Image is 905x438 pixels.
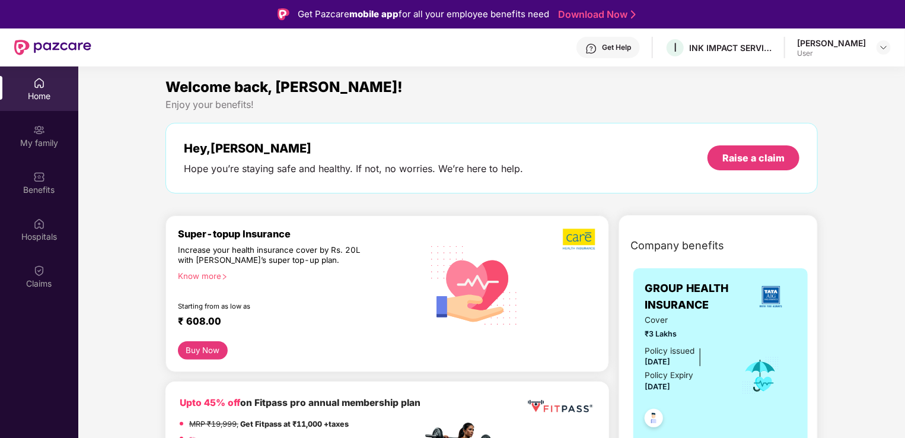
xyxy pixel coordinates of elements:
div: Hey, [PERSON_NAME] [184,141,523,155]
img: svg+xml;base64,PHN2ZyBpZD0iQmVuZWZpdHMiIHhtbG5zPSJodHRwOi8vd3d3LnczLm9yZy8yMDAwL3N2ZyIgd2lkdGg9Ij... [33,171,45,183]
img: b5dec4f62d2307b9de63beb79f102df3.png [563,228,597,250]
div: Enjoy your benefits! [165,99,818,111]
div: Hope you’re staying safe and healthy. If not, no worries. We’re here to help. [184,163,523,175]
div: Super-topup Insurance [178,228,422,240]
img: insurerLogo [755,281,787,313]
img: Stroke [631,8,636,21]
div: Policy issued [645,345,695,357]
button: Buy Now [178,341,228,360]
img: svg+xml;base64,PHN2ZyBpZD0iRHJvcGRvd24tMzJ4MzIiIHhtbG5zPSJodHRwOi8vd3d3LnczLm9yZy8yMDAwL3N2ZyIgd2... [879,43,888,52]
div: User [797,49,866,58]
span: Company benefits [631,237,725,254]
div: Starting from as low as [178,302,372,310]
span: [DATE] [645,382,671,391]
a: Download Now [558,8,632,21]
span: [DATE] [645,357,671,366]
div: Policy Expiry [645,369,694,382]
img: New Pazcare Logo [14,40,91,55]
div: INK IMPACT SERVICES PRIVATE LIMITED [689,42,772,53]
div: [PERSON_NAME] [797,37,866,49]
img: svg+xml;base64,PHN2ZyB4bWxucz0iaHR0cDovL3d3dy53My5vcmcvMjAwMC9zdmciIHdpZHRoPSI0OC45NDMiIGhlaWdodD... [639,405,668,434]
div: Increase your health insurance cover by Rs. 20L with [PERSON_NAME]’s super top-up plan. [178,245,371,266]
del: MRP ₹19,999, [189,420,238,429]
div: Get Pazcare for all your employee benefits need [298,7,549,21]
div: Know more [178,271,415,280]
img: svg+xml;base64,PHN2ZyBpZD0iQ2xhaW0iIHhtbG5zPSJodHRwOi8vd3d3LnczLm9yZy8yMDAwL3N2ZyIgd2lkdGg9IjIwIi... [33,265,45,277]
span: GROUP HEALTH INSURANCE [645,280,747,314]
span: right [221,274,228,280]
img: Logo [278,8,289,20]
img: svg+xml;base64,PHN2ZyBpZD0iSG9zcGl0YWxzIiB4bWxucz0iaHR0cDovL3d3dy53My5vcmcvMjAwMC9zdmciIHdpZHRoPS... [33,218,45,230]
b: on Fitpass pro annual membership plan [180,397,420,408]
div: Get Help [602,43,631,52]
img: svg+xml;base64,PHN2ZyBpZD0iSG9tZSIgeG1sbnM9Imh0dHA6Ly93d3cudzMub3JnLzIwMDAvc3ZnIiB3aWR0aD0iMjAiIG... [33,77,45,89]
img: icon [741,356,780,395]
div: Raise a claim [722,151,785,164]
strong: Get Fitpass at ₹11,000 +taxes [240,420,349,429]
span: I [674,40,677,55]
img: svg+xml;base64,PHN2ZyB4bWxucz0iaHR0cDovL3d3dy53My5vcmcvMjAwMC9zdmciIHhtbG5zOnhsaW5rPSJodHRwOi8vd3... [422,231,527,338]
b: Upto 45% off [180,397,240,408]
strong: mobile app [349,8,399,20]
img: fppp.png [525,396,595,417]
img: svg+xml;base64,PHN2ZyB3aWR0aD0iMjAiIGhlaWdodD0iMjAiIHZpZXdCb3g9IjAgMCAyMCAyMCIgZmlsbD0ibm9uZSIgeG... [33,124,45,136]
span: ₹3 Lakhs [645,328,725,340]
div: ₹ 608.00 [178,315,410,329]
span: Welcome back, [PERSON_NAME]! [165,78,403,96]
img: svg+xml;base64,PHN2ZyBpZD0iSGVscC0zMngzMiIgeG1sbnM9Imh0dHA6Ly93d3cudzMub3JnLzIwMDAvc3ZnIiB3aWR0aD... [585,43,597,55]
span: Cover [645,314,725,326]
